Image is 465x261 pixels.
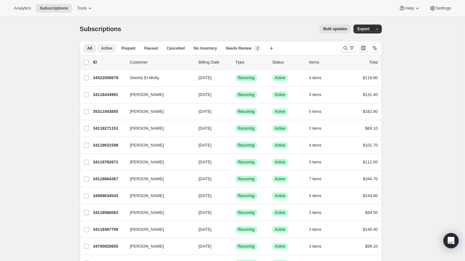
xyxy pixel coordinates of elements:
span: 3 items [309,227,322,232]
p: 35311943855 [93,108,125,115]
p: 34118762671 [93,159,125,165]
span: [PERSON_NAME] [130,108,164,115]
div: 34700820655[PERSON_NAME][DATE]SuccessRecurringSuccessActive3 items$99.10 [93,242,378,251]
button: Search and filter results [341,44,356,52]
span: Tools [77,6,87,11]
div: Open Intercom Messenger [443,233,459,248]
button: 3 items [309,208,329,217]
button: 4 items [309,141,329,150]
span: Paused [144,46,158,51]
span: 4 items [309,143,322,148]
button: [PERSON_NAME] [126,123,190,134]
p: Billing Date [199,59,230,65]
div: 34118762671[PERSON_NAME][DATE]SuccessRecurringSuccessActive5 items$112.50 [93,158,378,167]
button: 3 items [309,225,329,234]
button: Export [353,24,373,33]
span: No inventory [194,46,217,51]
p: Customer [130,59,194,65]
span: Active [275,176,285,182]
span: Active [275,92,285,97]
span: Help [405,6,414,11]
button: [PERSON_NAME] [126,157,190,167]
div: 34118467759[PERSON_NAME][DATE]SuccessRecurringSuccessActive3 items$140.40 [93,225,378,234]
span: $101.70 [363,143,378,148]
p: 34118467759 [93,226,125,233]
button: Sherifa El-Mofty [126,73,190,83]
div: 34118271151[PERSON_NAME][DATE]SuccessRecurringSuccessActive2 items$89.10 [93,124,378,133]
button: [PERSON_NAME] [126,241,190,251]
span: Active [275,210,285,215]
span: Active [275,75,285,80]
span: Recurring [238,75,255,80]
div: 34118566063[PERSON_NAME][DATE]SuccessRecurringSuccessActive3 items$94.50 [93,208,378,217]
span: $131.40 [363,92,378,97]
p: 34118271151 [93,125,125,132]
p: 34118664367 [93,176,125,182]
span: Recurring [238,193,255,198]
div: IDCustomerBilling DateTypeStatusItemsTotal [93,59,378,65]
span: [DATE] [199,160,212,164]
span: 4 items [309,75,322,80]
span: Recurring [238,143,255,148]
span: [PERSON_NAME] [130,193,164,199]
button: 3 items [309,242,329,251]
span: [DATE] [199,143,212,148]
span: Export [357,26,369,31]
button: [PERSON_NAME] [126,106,190,117]
span: Bulk updates [323,26,347,31]
span: [DATE] [199,244,212,249]
span: Recurring [238,109,255,114]
span: $182.80 [363,109,378,114]
button: Help [395,4,424,13]
span: $244.80 [363,193,378,198]
div: Type [236,59,267,65]
button: [PERSON_NAME] [126,140,190,150]
span: $89.10 [365,126,378,131]
button: [PERSON_NAME] [126,224,190,235]
span: [DATE] [199,92,212,97]
p: Total [369,59,378,65]
span: [PERSON_NAME] [130,243,164,250]
button: 5 items [309,107,329,116]
span: [DATE] [199,75,212,80]
button: [PERSON_NAME] [126,174,190,184]
span: [PERSON_NAME] [130,159,164,165]
button: Settings [426,4,455,13]
span: [DATE] [199,210,212,215]
span: 3 items [309,210,322,215]
button: 4 items [309,73,329,82]
p: 34118434991 [93,92,125,98]
span: Recurring [238,176,255,182]
span: 5 items [309,92,322,97]
span: Recurring [238,210,255,215]
span: Active [275,160,285,165]
span: Active [275,244,285,249]
span: Recurring [238,92,255,97]
span: 6 items [309,193,322,198]
span: Recurring [238,244,255,249]
span: [DATE] [199,109,212,114]
button: Sort the results [370,44,379,52]
button: Tools [73,4,97,13]
span: Active [275,227,285,232]
span: [PERSON_NAME] [130,125,164,132]
span: Active [275,126,285,131]
div: 34522005679Sherifa El-Mofty[DATE]SuccessRecurringSuccessActive4 items$118.80 [93,73,378,82]
span: $140.40 [363,227,378,232]
p: 34118566063 [93,209,125,216]
span: [DATE] [199,227,212,232]
button: Analytics [10,4,35,13]
span: Recurring [238,227,255,232]
p: Status [272,59,304,65]
span: $118.80 [363,75,378,80]
span: [DATE] [199,193,212,198]
span: [PERSON_NAME] [130,176,164,182]
div: 34568634543[PERSON_NAME][DATE]SuccessRecurringSuccessActive6 items$244.80 [93,191,378,200]
p: 34568634543 [93,193,125,199]
span: Cancelled [167,46,185,51]
span: Recurring [238,160,255,165]
div: 34118631599[PERSON_NAME][DATE]SuccessRecurringSuccessActive4 items$101.70 [93,141,378,150]
button: 7 items [309,175,329,183]
span: Subscriptions [80,25,121,32]
div: 34118434991[PERSON_NAME][DATE]SuccessRecurringSuccessActive5 items$131.40 [93,90,378,99]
